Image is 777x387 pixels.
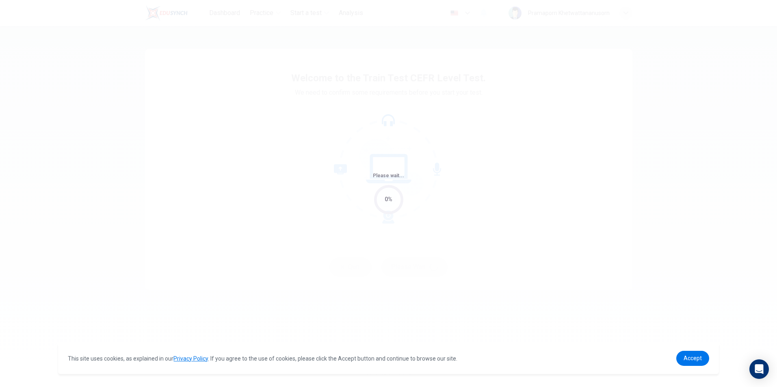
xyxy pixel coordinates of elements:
[58,343,719,374] div: cookieconsent
[385,195,392,204] div: 0%
[373,173,404,178] span: Please wait...
[676,351,709,366] a: dismiss cookie message
[749,359,769,379] div: Open Intercom Messenger
[68,355,457,362] span: This site uses cookies, as explained in our . If you agree to the use of cookies, please click th...
[684,355,702,361] span: Accept
[173,355,208,362] a: Privacy Policy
